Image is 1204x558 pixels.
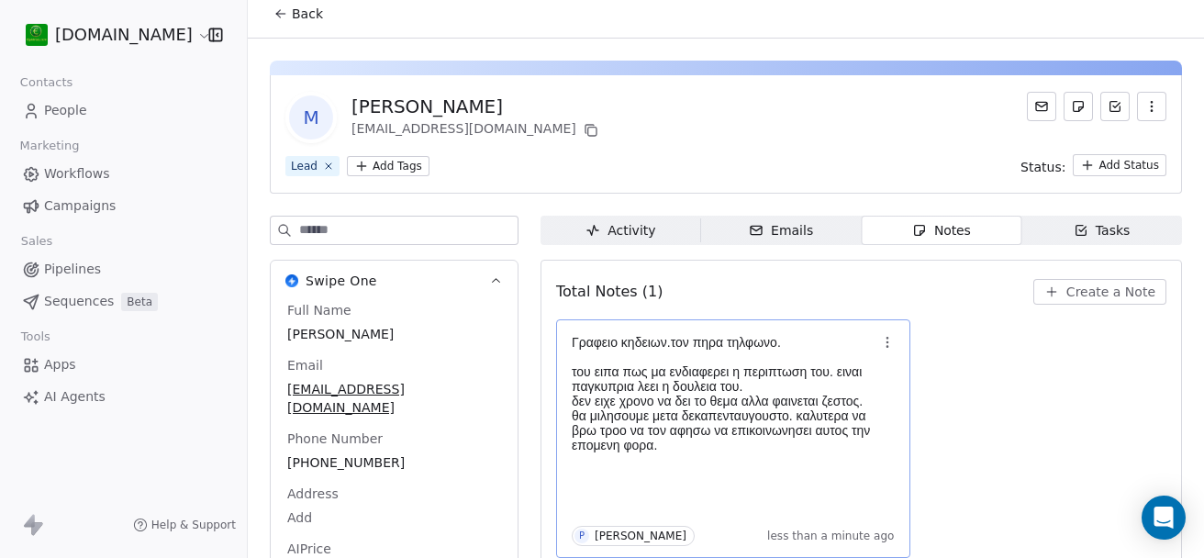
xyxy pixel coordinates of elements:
[287,453,501,472] span: [PHONE_NUMBER]
[289,95,333,139] span: Μ
[133,518,236,532] a: Help & Support
[44,101,87,120] span: People
[287,508,501,527] span: Add
[44,196,116,216] span: Campaigns
[579,529,585,543] div: P
[284,485,342,503] span: Address
[306,272,377,290] span: Swipe One
[287,380,501,417] span: [EMAIL_ADDRESS][DOMAIN_NAME]
[44,292,114,311] span: Sequences
[291,158,318,174] div: Lead
[44,164,110,184] span: Workflows
[15,254,232,285] a: Pipelines
[44,355,76,374] span: Apps
[284,540,335,558] span: AIPrice
[284,356,327,374] span: Email
[572,394,876,452] p: δεν ειχε χρονο να δει το θεμα αλλα φαινεται ζεστος. θα μιλησουμε μετα δεκαπενταυγουστο. καλυτερα ...
[1073,154,1166,176] button: Add Status
[15,95,232,126] a: People
[22,19,195,50] button: [DOMAIN_NAME]
[12,132,87,160] span: Marketing
[15,382,232,412] a: AI Agents
[585,221,655,240] div: Activity
[13,323,58,351] span: Tools
[292,5,323,23] span: Back
[15,286,232,317] a: SequencesBeta
[347,156,429,176] button: Add Tags
[1066,283,1155,301] span: Create a Note
[285,274,298,287] img: Swipe One
[1074,221,1131,240] div: Tasks
[55,23,193,47] span: [DOMAIN_NAME]
[749,221,813,240] div: Emails
[572,364,876,394] p: του ειπα πως μα ενδιαφερει η περιπτωση του. ειναι παγκυπρια λεει η δουλεια του.
[13,228,61,255] span: Sales
[1020,158,1065,176] span: Status:
[271,261,518,301] button: Swipe OneSwipe One
[151,518,236,532] span: Help & Support
[767,529,894,543] span: less than a minute ago
[595,530,686,542] div: [PERSON_NAME]
[1142,496,1186,540] div: Open Intercom Messenger
[556,281,663,303] span: Total Notes (1)
[15,350,232,380] a: Apps
[351,119,602,141] div: [EMAIL_ADDRESS][DOMAIN_NAME]
[351,94,602,119] div: [PERSON_NAME]
[26,24,48,46] img: 439216937_921727863089572_7037892552807592703_n%20(1).jpg
[15,159,232,189] a: Workflows
[15,191,232,221] a: Campaigns
[284,301,355,319] span: Full Name
[287,325,501,343] span: [PERSON_NAME]
[44,260,101,279] span: Pipelines
[12,69,81,96] span: Contacts
[572,335,876,350] p: Γραφειο κηδειων.τον πηρα τηλφωνο.
[121,293,158,311] span: Beta
[284,430,386,448] span: Phone Number
[1033,279,1166,305] button: Create a Note
[44,387,106,407] span: AI Agents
